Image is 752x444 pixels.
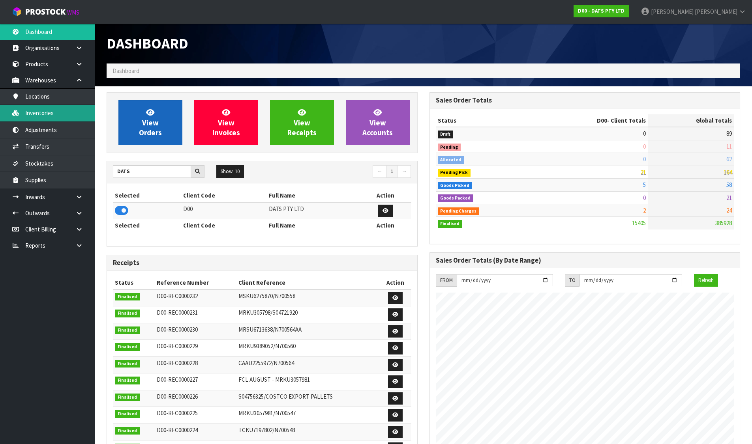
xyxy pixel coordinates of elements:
[115,310,140,317] span: Finalised
[113,276,155,289] th: Status
[360,219,411,232] th: Action
[238,309,298,316] span: MRKU305798/S04721920
[346,100,410,145] a: ViewAccounts
[113,67,139,75] span: Dashboard
[157,426,198,434] span: D00-REC0000224
[157,342,198,350] span: D00-REC0000229
[438,220,463,228] span: Finalised
[139,108,162,137] span: View Orders
[438,131,454,138] span: Draft
[113,219,181,232] th: Selected
[267,189,360,202] th: Full Name
[640,168,646,176] span: 21
[574,5,629,17] a: D00 - DATS PTY LTD
[115,394,140,401] span: Finalised
[695,8,737,15] span: [PERSON_NAME]
[212,108,240,137] span: View Invoices
[643,130,646,137] span: 0
[181,202,266,219] td: D00
[632,219,646,227] span: 15405
[157,309,198,316] span: D00-REC0000231
[643,207,646,214] span: 2
[438,156,464,164] span: Allocated
[238,426,295,434] span: TCKU7197802/N700548
[597,117,607,124] span: D00
[270,100,334,145] a: ViewReceipts
[238,409,296,417] span: MRKU3057981/N700547
[386,165,398,178] a: 1
[236,276,380,289] th: Client Reference
[194,100,258,145] a: ViewInvoices
[726,143,732,150] span: 11
[438,207,480,215] span: Pending Charges
[438,194,474,202] span: Goods Packed
[181,189,266,202] th: Client Code
[238,292,295,300] span: MSKU6275870/N700558
[436,274,457,287] div: FROM
[436,97,734,104] h3: Sales Order Totals
[67,9,79,16] small: WMS
[438,169,471,177] span: Pending Pick
[578,7,624,14] strong: D00 - DATS PTY LTD
[115,326,140,334] span: Finalised
[115,377,140,384] span: Finalised
[113,259,411,267] h3: Receipts
[157,409,198,417] span: D00-REC0000225
[115,293,140,301] span: Finalised
[216,165,244,178] button: Show: 10
[287,108,317,137] span: View Receipts
[651,8,694,15] span: [PERSON_NAME]
[118,100,182,145] a: ViewOrders
[643,143,646,150] span: 0
[360,189,411,202] th: Action
[715,219,732,227] span: 385928
[113,189,181,202] th: Selected
[157,376,198,383] span: D00-REC0000227
[155,276,236,289] th: Reference Number
[436,114,534,127] th: Status
[157,292,198,300] span: D00-REC0000232
[157,359,198,367] span: D00-REC0000228
[107,34,188,52] span: Dashboard
[25,7,66,17] span: ProStock
[157,326,198,333] span: D00-REC0000230
[373,165,386,178] a: ←
[726,130,732,137] span: 89
[268,165,411,179] nav: Page navigation
[643,155,646,163] span: 0
[362,108,393,137] span: View Accounts
[238,393,333,400] span: S04756325/COSTCO EXPORT PALLETS
[157,393,198,400] span: D00-REC0000226
[438,182,473,190] span: Goods Picked
[726,194,732,201] span: 21
[238,326,302,333] span: MRSU6713638/N700564AA
[238,342,296,350] span: MRKU9389052/N700560
[726,181,732,188] span: 58
[648,114,734,127] th: Global Totals
[238,359,294,367] span: CAAU2255972/N700564
[115,427,140,435] span: Finalised
[643,181,646,188] span: 5
[534,114,648,127] th: - Client Totals
[397,165,411,178] a: →
[643,194,646,201] span: 0
[565,274,579,287] div: TO
[438,144,461,151] span: Pending
[113,165,191,177] input: Search clients
[238,376,310,383] span: FCL AUGUST - MRKU3057981
[379,276,411,289] th: Action
[436,257,734,264] h3: Sales Order Totals (By Date Range)
[115,360,140,368] span: Finalised
[267,219,360,232] th: Full Name
[181,219,266,232] th: Client Code
[694,274,718,287] button: Refresh
[724,168,732,176] span: 164
[726,207,732,214] span: 24
[12,7,22,17] img: cube-alt.png
[115,343,140,351] span: Finalised
[726,155,732,163] span: 62
[115,410,140,418] span: Finalised
[267,202,360,219] td: DATS PTY LTD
